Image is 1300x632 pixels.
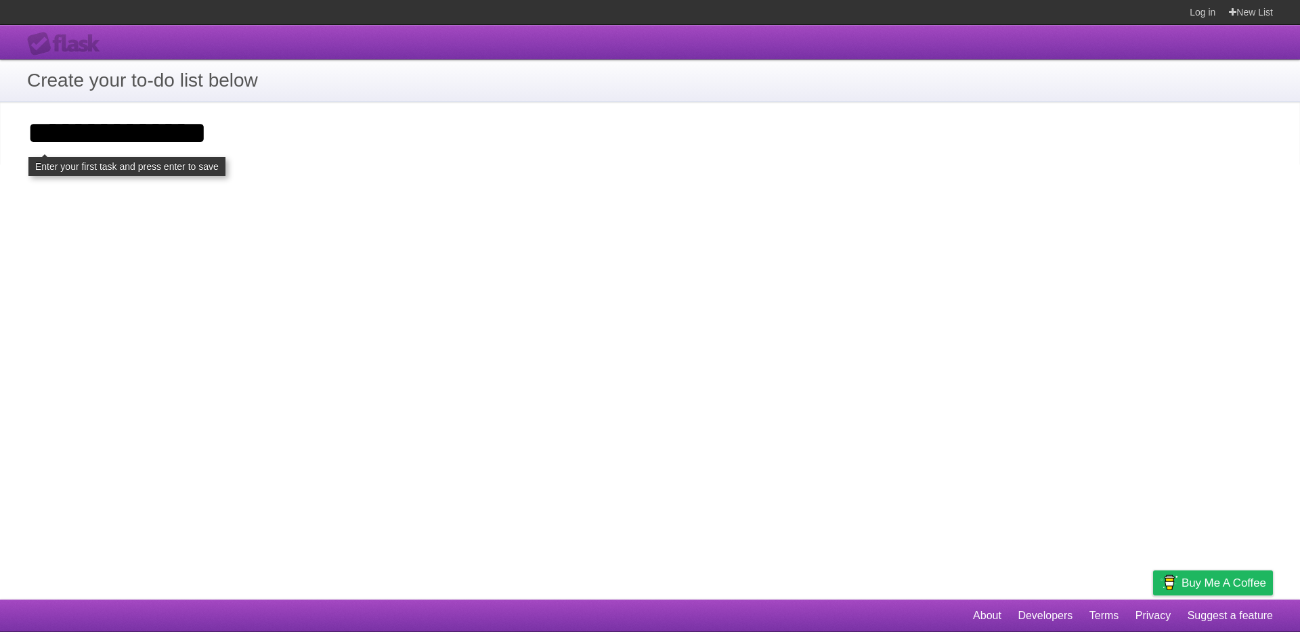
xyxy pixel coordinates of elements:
a: Privacy [1135,603,1171,629]
a: Buy me a coffee [1153,570,1273,595]
img: Buy me a coffee [1160,571,1178,594]
a: Terms [1089,603,1119,629]
a: Suggest a feature [1188,603,1273,629]
a: About [973,603,1001,629]
a: Developers [1018,603,1072,629]
span: Buy me a coffee [1182,571,1266,595]
div: Flask [27,32,108,56]
h1: Create your to-do list below [27,66,1273,95]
